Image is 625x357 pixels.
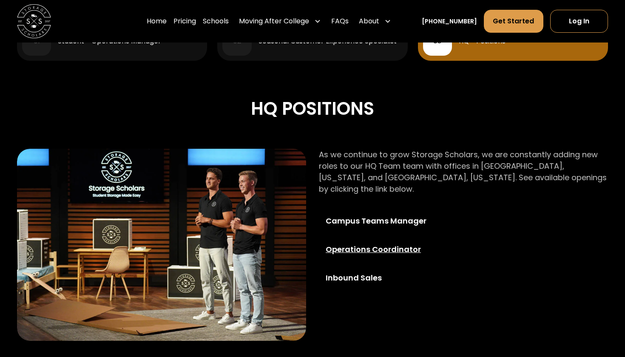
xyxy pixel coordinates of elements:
[147,9,167,33] a: Home
[422,17,477,26] a: [PHONE_NUMBER]
[58,38,161,45] div: Student - Operations Manager
[17,95,608,123] div: HQ Positions
[331,9,349,33] a: FAQs
[203,9,229,33] a: Schools
[319,149,608,195] p: As we continue to grow Storage Scholars, we are constantly adding new roles to our HQ Team team w...
[17,4,51,38] a: home
[319,208,455,233] a: Campus Teams Manager
[239,16,309,26] div: Moving After College
[233,38,241,45] div: 02
[355,9,395,33] div: About
[433,38,441,45] div: 03
[17,4,51,38] img: Storage Scholars main logo
[459,38,506,45] div: HQ - Positions
[259,38,397,45] div: Seasonal Customer Experience Specialist
[359,16,379,26] div: About
[319,265,455,290] a: Inbound Sales
[326,244,449,255] div: Operations Coordinator
[326,272,449,283] div: Inbound Sales
[236,9,324,33] div: Moving After College
[326,215,449,227] div: Campus Teams Manager
[34,38,40,45] div: 01
[484,10,543,33] a: Get Started
[550,10,608,33] a: Log In
[319,237,455,262] a: Operations Coordinator
[173,9,196,33] a: Pricing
